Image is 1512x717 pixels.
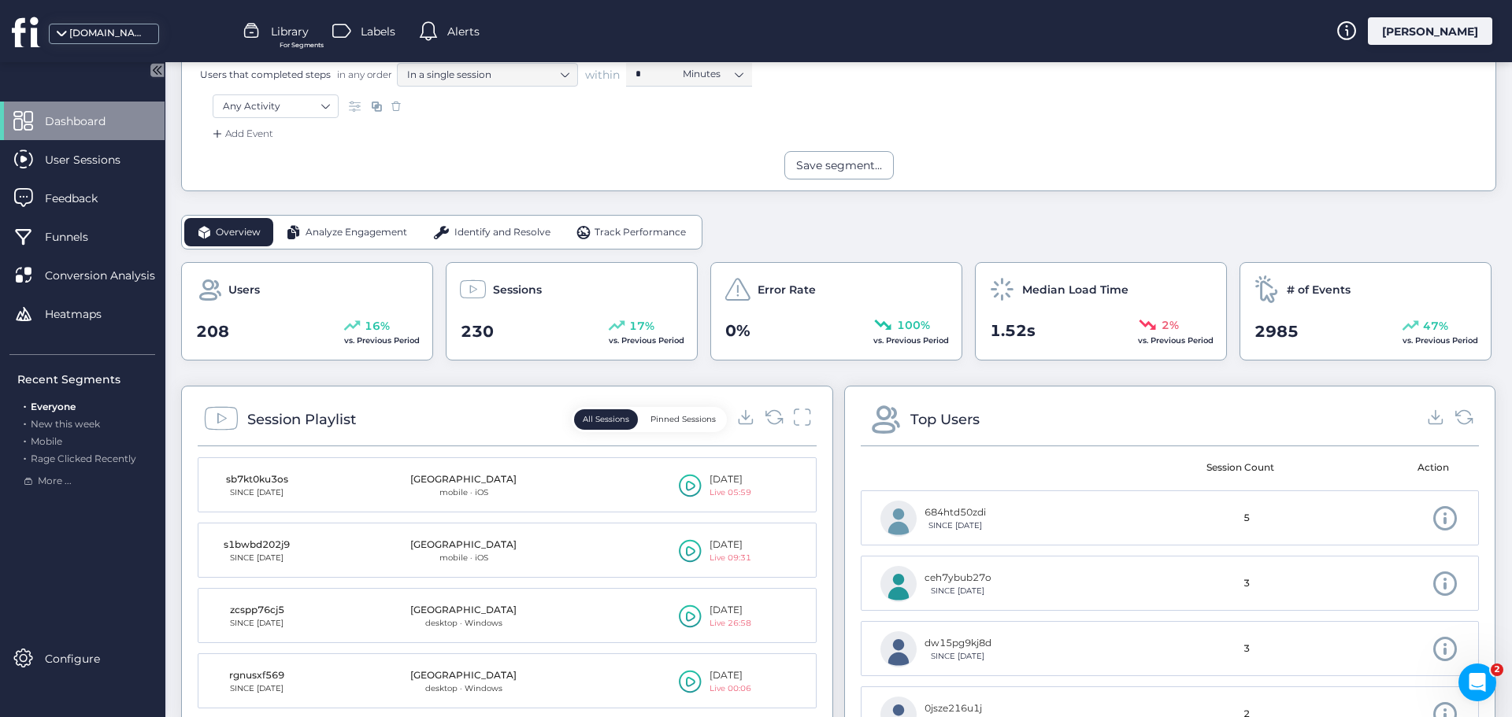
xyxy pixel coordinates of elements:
[200,68,331,81] span: Users that completed steps
[990,319,1036,343] span: 1.52s
[1403,335,1478,346] span: vs. Previous Period
[410,472,517,487] div: [GEOGRAPHIC_DATA]
[461,320,494,344] span: 230
[1423,317,1448,334] span: 47%
[31,112,283,139] p: Hi [PERSON_NAME]
[710,603,751,618] div: [DATE]
[45,305,125,323] span: Heatmaps
[1243,576,1250,591] span: 3
[217,472,296,487] div: sb7kt0ku3os
[1316,446,1468,490] mat-header-cell: Action
[410,668,517,683] div: [GEOGRAPHIC_DATA]
[271,23,309,40] span: Library
[873,335,949,346] span: vs. Previous Period
[410,538,517,553] div: [GEOGRAPHIC_DATA]
[17,209,298,267] div: Profile image for HamedHi [PERSON_NAME], how can I help you?Hamed•[DATE]
[410,552,517,564] div: mobile · iOS
[925,519,986,532] div: SINCE [DATE]
[361,23,395,40] span: Labels
[31,139,283,165] p: How can we help?
[1368,17,1492,45] div: [PERSON_NAME]
[925,585,991,597] div: SINCE [DATE]
[38,474,72,489] span: More ...
[1458,663,1496,701] iframe: Intercom live chat
[217,538,296,553] div: s1bwbd202j9
[1162,316,1179,334] span: 2%
[1491,663,1503,676] span: 2
[758,281,816,298] span: Error Rate
[710,538,751,553] div: [DATE]
[210,491,315,554] button: Help
[683,62,743,86] nz-select-item: Minutes
[23,350,292,382] button: Search for help
[595,225,686,240] span: Track Performance
[32,198,283,215] div: Recent message
[410,617,517,630] div: desktop · Windows
[31,418,100,430] span: New this week
[228,281,260,298] span: Users
[493,281,542,298] span: Sessions
[24,415,26,430] span: .
[113,238,157,254] div: • [DATE]
[32,423,264,456] div: Unleashing Session Control Using Custom Attributes
[217,617,296,630] div: SINCE [DATE]
[217,486,296,499] div: SINCE [DATE]
[725,319,750,343] span: 0%
[1254,320,1299,344] span: 2985
[23,463,292,508] div: Enhancing Session Insights With Custom Events
[228,25,260,57] img: Profile image for Hamed
[280,40,324,50] span: For Segments
[69,26,148,41] div: [DOMAIN_NAME]
[344,335,420,346] span: vs. Previous Period
[925,636,991,651] div: dw15pg9kj8d
[710,617,751,630] div: Live 26:58
[365,317,390,334] span: 16%
[32,358,128,375] span: Search for help
[24,432,26,447] span: .
[410,486,517,499] div: mobile · iOS
[45,113,129,130] span: Dashboard
[609,335,684,346] span: vs. Previous Period
[925,701,982,716] div: 0jsze216u1j
[17,371,155,388] div: Recent Segments
[250,530,275,541] span: Help
[223,94,328,118] nz-select-item: Any Activity
[45,267,179,284] span: Conversion Analysis
[209,126,273,142] div: Add Event
[32,305,263,322] div: We'll be back online later [DATE]
[585,67,620,83] span: within
[925,571,991,586] div: ceh7ybub27o
[45,190,121,207] span: Feedback
[796,157,882,174] div: Save segment...
[910,408,980,431] div: Top Users
[925,650,991,663] div: SINCE [DATE]
[196,320,229,344] span: 208
[407,63,568,87] nz-select-item: In a single session
[217,552,296,564] div: SINCE [DATE]
[217,668,296,683] div: rgnusxf569
[45,650,124,667] span: Configure
[447,23,480,40] span: Alerts
[23,417,292,463] div: Unleashing Session Control Using Custom Attributes
[31,453,136,464] span: Rage Clicked Recently
[710,472,751,487] div: [DATE]
[410,682,517,695] div: desktop · Windows
[1022,281,1128,298] span: Median Load Time
[217,603,296,618] div: zcspp76cj5
[23,388,292,417] div: Welcome to FullSession
[1287,281,1351,298] span: # of Events
[131,530,185,541] span: Messages
[574,409,638,430] button: All Sessions
[247,408,356,431] div: Session Playlist
[710,486,751,499] div: Live 05:59
[45,151,144,168] span: User Sessions
[32,289,263,305] div: Send us a message
[925,505,986,520] div: 684htd50zdi
[45,228,112,246] span: Funnels
[31,435,62,447] span: Mobile
[410,603,517,618] div: [GEOGRAPHIC_DATA]
[454,225,550,240] span: Identify and Resolve
[70,238,109,254] div: Hamed
[24,449,26,464] span: .
[271,25,299,54] div: Close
